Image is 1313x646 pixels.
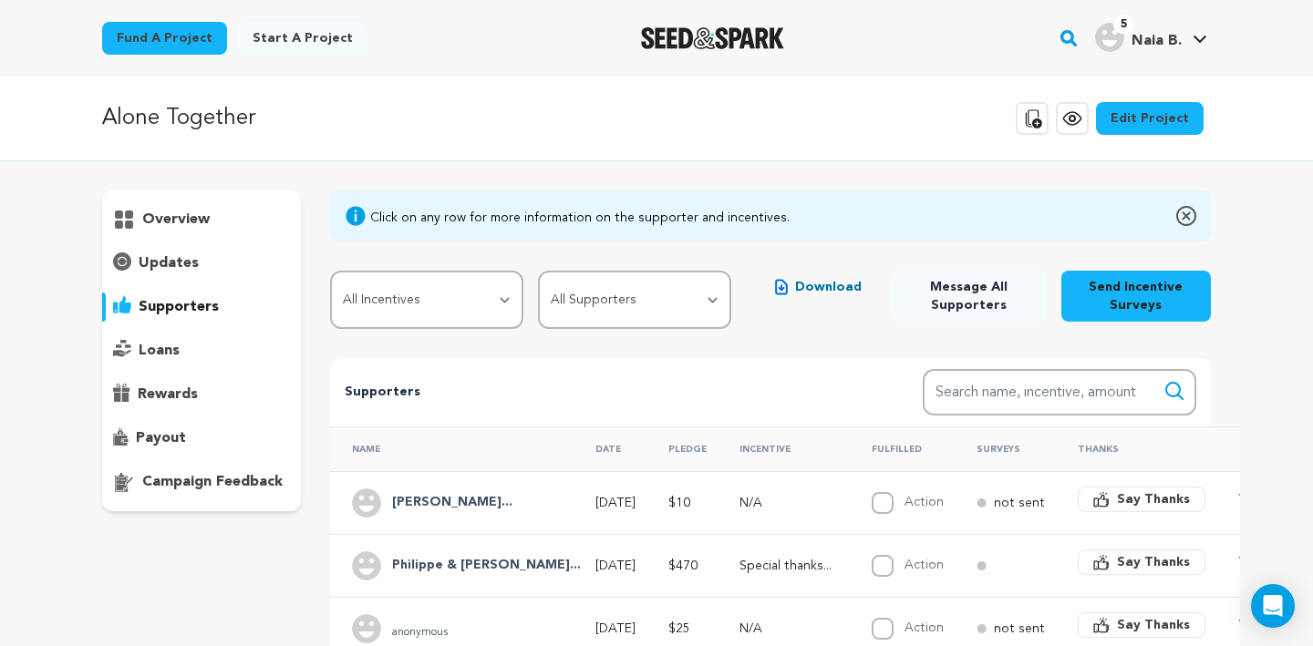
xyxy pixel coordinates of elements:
[641,27,784,49] a: Seed&Spark Homepage
[1096,102,1204,135] a: Edit Project
[1095,23,1182,52] div: Naia B.'s Profile
[760,271,876,303] button: Download
[905,278,1032,314] span: Message All Supporters
[795,278,862,296] span: Download
[905,621,944,634] label: Action
[668,497,690,509] span: $10
[1117,616,1190,634] span: Say Thanks
[142,209,210,231] p: overview
[1132,34,1182,48] span: Naia B.
[139,340,180,362] p: loans
[102,467,301,497] button: campaign feedback
[139,296,219,318] p: supporters
[345,382,864,404] p: Supporters
[1078,487,1205,512] button: Say Thanks
[718,426,850,471] th: Incentive
[1113,15,1134,34] span: 5
[668,622,690,635] span: $25
[392,625,448,640] p: anonymous
[102,380,301,409] button: rewards
[102,205,301,234] button: overview
[923,369,1196,415] input: Search name, incentive, amount
[668,559,698,572] span: $470
[1061,271,1211,322] button: Send Incentive Surveys
[352,614,381,643] img: user.png
[595,557,636,575] p: [DATE]
[1056,426,1216,471] th: Thanks
[102,336,301,365] button: loans
[1091,19,1211,52] a: Naia B.'s Profile
[574,426,646,471] th: Date
[994,620,1045,638] p: not sent
[392,492,512,514] h4: Maximilian Mackensen
[1091,19,1211,57] span: Naia B.'s Profile
[891,271,1047,322] button: Message All Supporters
[352,488,381,518] img: user.png
[955,426,1056,471] th: Surveys
[739,620,839,638] p: N/A
[1251,584,1295,628] div: Open Intercom Messenger
[330,426,574,471] th: Name
[142,471,283,493] p: campaign feedback
[136,427,186,449] p: payout
[1117,490,1190,508] span: Say Thanks
[370,209,790,227] div: Click on any row for more information on the supporter and incentives.
[994,494,1045,512] p: not sent
[595,494,636,512] p: [DATE]
[352,551,381,580] img: user.png
[850,426,955,471] th: Fulfilled
[1176,205,1196,227] img: close-o.svg
[392,555,581,577] h4: Philippe & Florence
[595,620,636,638] p: [DATE]
[905,496,944,508] label: Action
[1117,553,1190,571] span: Say Thanks
[1078,612,1205,638] button: Say Thanks
[646,426,718,471] th: Pledge
[102,102,255,135] p: Alone Together
[102,22,227,55] a: Fund a project
[1095,23,1124,52] img: user.png
[905,559,944,571] label: Action
[739,557,839,575] p: Special thanks at the end of the film
[139,252,199,274] p: updates
[102,249,301,278] button: updates
[138,384,198,405] p: rewards
[641,27,784,49] img: Seed&Spark Logo Dark Mode
[102,292,301,322] button: supporters
[1078,549,1205,575] button: Say Thanks
[739,494,839,512] p: N/A
[102,424,301,453] button: payout
[238,22,367,55] a: Start a project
